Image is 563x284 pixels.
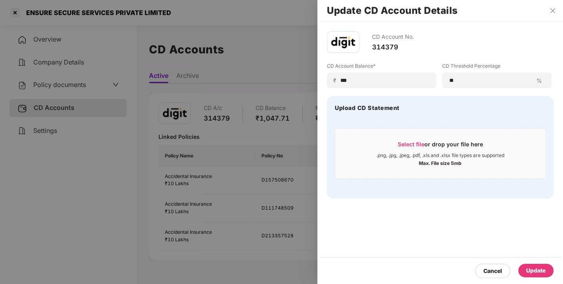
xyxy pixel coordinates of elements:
img: godigit.png [331,36,355,48]
span: Select file [398,141,424,148]
span: % [533,77,545,84]
div: Max. File size 5mb [419,159,462,167]
div: Cancel [483,267,502,275]
h2: Update CD Account Details [327,6,553,15]
span: Select fileor drop your file here.png, .jpg, .jpeg, .pdf, .xls and .xlsx file types are supported... [335,134,545,172]
div: Update [526,266,546,275]
button: Close [547,7,558,14]
div: 314379 [372,43,414,51]
span: ₹ [333,77,340,84]
span: close [550,8,556,14]
label: CD Account Balance* [327,62,436,72]
label: CD Threshold Percentage [442,62,552,72]
div: or drop your file here [398,140,483,152]
div: CD Account No. [372,31,414,43]
h4: Upload CD Statement [335,104,400,112]
div: .png, .jpg, .jpeg, .pdf, .xls and .xlsx file types are supported [376,152,504,159]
